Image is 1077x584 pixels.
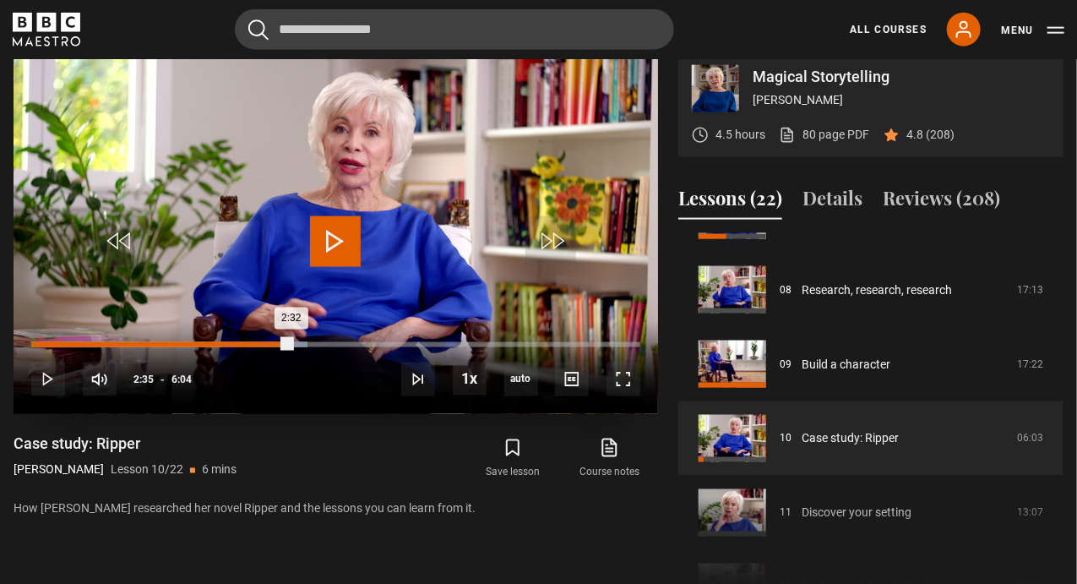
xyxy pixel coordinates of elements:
p: 4.5 hours [715,126,765,144]
div: Progress Bar [31,342,640,347]
button: Save lesson [465,434,561,483]
span: auto [504,363,538,396]
p: [PERSON_NAME] [14,461,104,479]
button: Fullscreen [606,363,640,396]
p: 4.8 (208) [906,126,955,144]
a: Course notes [562,434,658,483]
button: Lessons (22) [678,184,782,220]
button: Details [802,184,862,220]
svg: BBC Maestro [13,13,80,46]
span: - [160,374,165,385]
span: 2:35 [133,364,154,395]
button: Reviews (208) [883,184,1000,220]
p: How [PERSON_NAME] researched her novel Ripper and the lessons you can learn from it. [14,500,658,518]
button: Mute [83,363,117,396]
button: Playback Rate [453,362,487,396]
a: 80 page PDF [779,126,869,144]
div: Current quality: 720p [504,363,538,396]
video-js: Video Player [14,52,658,414]
a: Research, research, research [802,281,952,299]
button: Submit the search query [248,19,269,41]
a: Build a character [802,356,890,374]
button: Captions [555,363,589,396]
h1: Case study: Ripper [14,434,237,455]
button: Toggle navigation [1001,22,1064,39]
button: Play [31,363,65,396]
a: All Courses [850,22,927,37]
button: Next Lesson [401,363,435,396]
p: Lesson 10/22 [111,461,183,479]
p: Magical Storytelling [753,69,1050,85]
a: Case study: Ripper [802,430,899,448]
span: 6:04 [171,364,192,395]
p: [PERSON_NAME] [753,91,1050,109]
input: Search [235,9,674,50]
p: 6 mins [202,461,237,479]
